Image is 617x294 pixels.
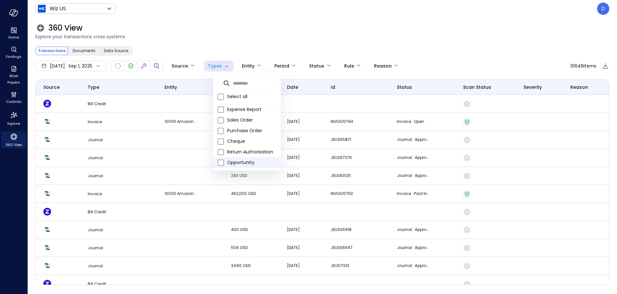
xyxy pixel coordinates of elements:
[227,149,276,155] span: Return Authorisation
[227,93,276,100] span: Select all
[227,127,276,134] span: Purchase Order
[227,117,276,124] span: Sales Order
[227,138,276,145] span: Cheque
[227,106,276,113] span: Expense Report
[227,159,276,166] span: Opportunity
